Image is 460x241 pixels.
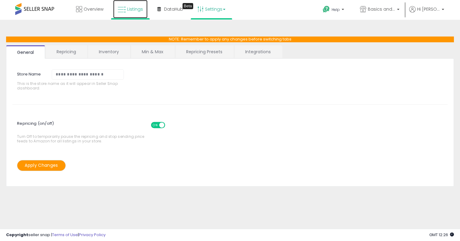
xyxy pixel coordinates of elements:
[17,117,171,134] span: Repricing (on/off)
[322,5,330,13] i: Get Help
[84,6,103,12] span: Overview
[6,45,45,59] a: General
[88,45,130,58] a: Inventory
[429,232,454,238] span: 2025-10-7 12:26 GMT
[234,45,282,58] a: Integrations
[6,232,106,238] div: seller snap | |
[17,81,127,91] span: This is the store name as it will appear in Seller Snap dashboard.
[417,6,440,12] span: Hi [PERSON_NAME]
[52,232,78,238] a: Terms of Use
[318,1,350,20] a: Help
[6,37,454,42] p: NOTE: Remember to apply any changes before switching tabs
[17,160,66,171] button: Apply Changes
[183,3,193,9] div: Tooltip anchor
[332,7,340,12] span: Help
[127,6,143,12] span: Listings
[46,45,87,58] a: Repricing
[12,69,47,77] label: Store Name
[175,45,233,58] a: Repricing Presets
[152,122,159,127] span: ON
[79,232,106,238] a: Privacy Policy
[409,6,444,20] a: Hi [PERSON_NAME]
[131,45,174,58] a: Min & Max
[164,6,183,12] span: DataHub
[164,122,174,127] span: OFF
[6,232,28,238] strong: Copyright
[368,6,395,12] span: Basics and More Store
[17,119,148,144] span: Turn Off to temporarily pause the repricing and stop sending price feeds to Amazon for all listin...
